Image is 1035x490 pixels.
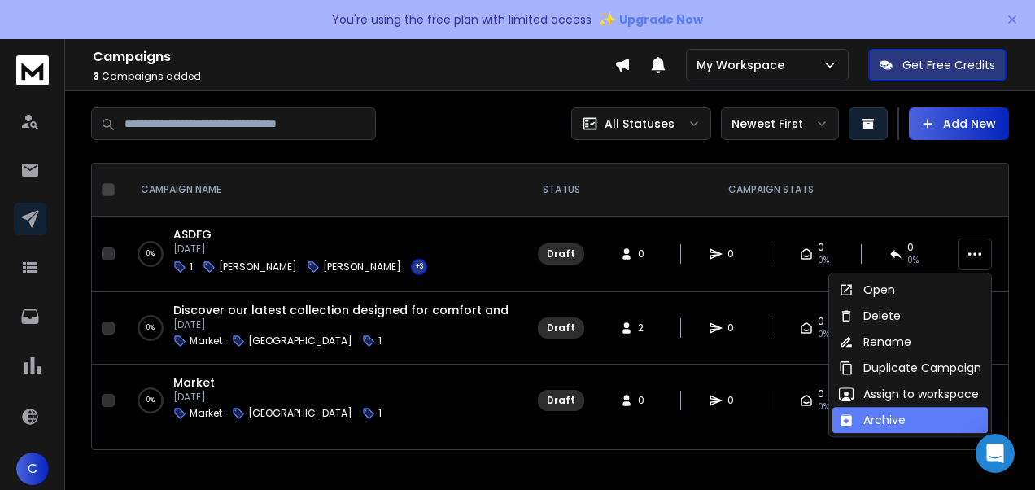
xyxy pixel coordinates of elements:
[727,394,744,407] span: 0
[173,226,212,243] a: ASDFG
[173,318,512,331] p: [DATE]
[839,360,981,376] div: Duplicate Campaign
[638,322,654,335] span: 2
[818,315,824,328] span: 0
[727,247,744,260] span: 0
[907,241,914,254] span: 0
[818,241,824,254] span: 0
[378,335,382,348] p: 1
[638,247,654,260] span: 0
[839,386,979,402] div: Assign to workspace
[93,70,614,83] p: Campaigns added
[598,8,616,31] span: ✨
[16,453,49,485] button: C
[594,164,948,217] th: CAMPAIGN STATS
[909,107,1009,140] button: Add New
[818,328,829,341] span: 0%
[121,365,528,437] td: 0%Market[DATE]Market[GEOGRAPHIC_DATA]1
[547,322,575,335] div: Draft
[16,55,49,85] img: logo
[173,391,382,404] p: [DATE]
[121,292,528,365] td: 0%Discover our latest collection designed for comfort and style. Enjoy exclusive deals and free s...
[190,407,222,420] p: Market
[121,164,528,217] th: CAMPAIGN NAME
[976,434,1015,473] div: Open Intercom Messenger
[173,243,427,256] p: [DATE]
[173,374,215,391] a: Market
[839,308,901,324] div: Delete
[839,282,895,298] div: Open
[907,254,919,267] span: 0%
[839,334,911,350] div: Rename
[323,260,401,273] p: [PERSON_NAME]
[528,164,594,217] th: STATUS
[697,57,791,73] p: My Workspace
[818,400,829,413] span: 0%
[839,412,906,428] div: Archive
[721,107,839,140] button: Newest First
[818,254,829,267] span: 0%
[93,47,614,67] h1: Campaigns
[605,116,675,132] p: All Statuses
[146,246,155,262] p: 0 %
[146,320,155,336] p: 0 %
[598,3,703,36] button: ✨Upgrade Now
[619,11,703,28] span: Upgrade Now
[248,407,352,420] p: [GEOGRAPHIC_DATA]
[411,259,427,275] button: +3
[219,260,297,273] p: [PERSON_NAME]
[547,247,575,260] div: Draft
[868,49,1007,81] button: Get Free Credits
[818,387,824,400] span: 0
[190,260,193,273] p: 1
[248,335,352,348] p: [GEOGRAPHIC_DATA]
[727,322,744,335] span: 0
[902,57,995,73] p: Get Free Credits
[146,392,155,409] p: 0 %
[93,69,99,83] span: 3
[378,407,382,420] p: 1
[638,394,654,407] span: 0
[190,335,222,348] p: Market
[332,11,592,28] p: You're using the free plan with limited access
[121,217,528,292] td: 0%ASDFG[DATE]1[PERSON_NAME][PERSON_NAME]+3
[547,394,575,407] div: Draft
